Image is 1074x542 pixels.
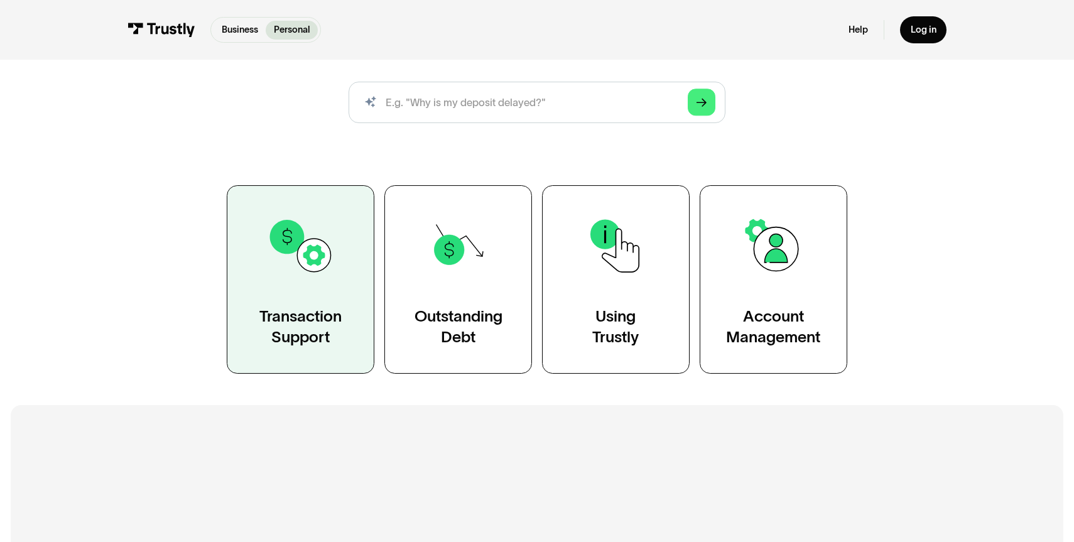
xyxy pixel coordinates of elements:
[726,306,820,347] div: Account Management
[592,306,639,347] div: Using Trustly
[266,21,318,40] a: Personal
[214,21,266,40] a: Business
[222,23,258,37] p: Business
[274,23,310,37] p: Personal
[900,16,947,44] a: Log in
[415,306,502,347] div: Outstanding Debt
[911,24,936,36] div: Log in
[384,185,532,374] a: OutstandingDebt
[849,24,868,36] a: Help
[349,82,725,123] form: Search
[259,306,342,347] div: Transaction Support
[349,82,725,123] input: search
[542,185,690,374] a: UsingTrustly
[227,185,374,374] a: TransactionSupport
[127,23,195,37] img: Trustly Logo
[700,185,847,374] a: AccountManagement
